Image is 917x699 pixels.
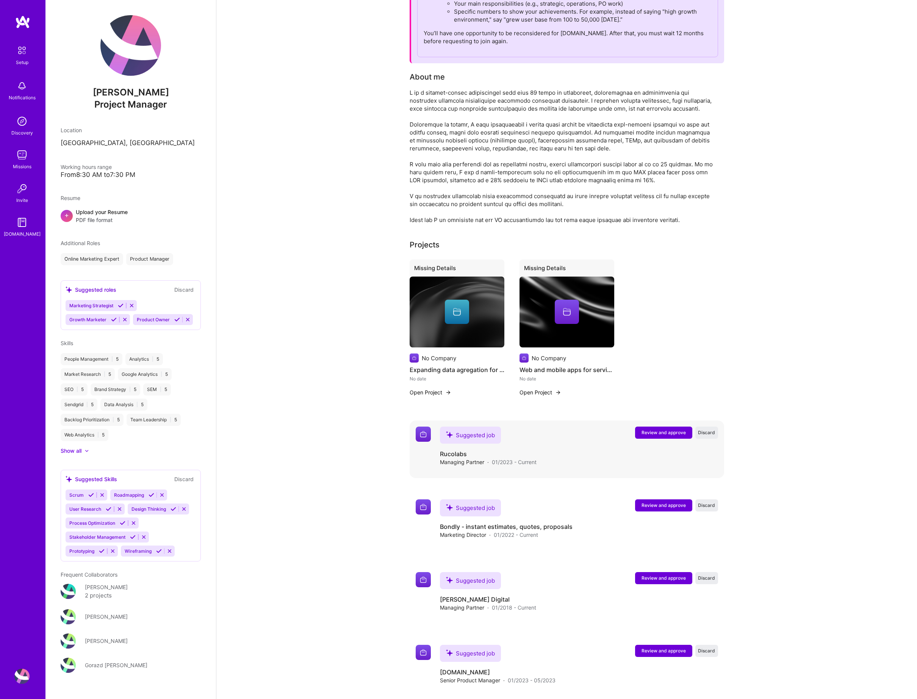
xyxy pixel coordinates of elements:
img: logo [15,15,30,29]
span: Stakeholder Management [69,534,125,540]
span: | [170,417,171,423]
img: cover [410,277,504,348]
span: 01/2023 - 05/2023 [508,676,556,684]
h4: Rucolabs [440,450,537,458]
span: Project Manager [94,99,167,110]
i: icon SuggestedTeams [446,649,453,656]
span: Skills [61,340,73,346]
span: Roadmapping [114,492,144,498]
span: PDF file format [76,216,128,224]
i: Reject [99,492,105,498]
span: | [77,386,78,393]
span: 01/2022 - Current [494,531,538,539]
span: [PERSON_NAME] [61,87,201,98]
div: [DOMAIN_NAME] [4,230,41,238]
img: User Avatar [100,15,161,76]
i: icon SuggestedTeams [446,577,453,583]
i: Accept [149,492,154,498]
i: Accept [88,492,94,498]
span: 01/2018 - Current [492,604,536,611]
div: No date [520,375,614,383]
i: Reject [117,506,122,512]
img: Company logo [416,645,431,660]
i: Accept [118,303,124,308]
i: icon SuggestedTeams [66,476,72,482]
div: Suggested roles [66,286,116,294]
div: People Management 5 [61,353,122,365]
div: About me [410,71,445,83]
div: Analytics 5 [125,353,163,365]
span: Growth Marketer [69,317,106,322]
i: Reject [181,506,187,512]
i: Reject [141,534,147,540]
i: Reject [110,548,116,554]
img: arrow-right [445,389,451,396]
div: Brand Strategy 5 [91,383,140,396]
div: SEM 5 [143,383,171,396]
span: | [104,371,105,377]
span: Additional Roles [61,240,100,246]
span: User Research [69,506,101,512]
div: Data Analysis 5 [100,399,147,411]
i: Reject [185,317,191,322]
span: Managing Partner [440,604,484,611]
img: setup [14,42,30,58]
div: Show all [61,447,81,455]
img: teamwork [14,147,30,163]
span: Discard [698,502,715,508]
img: discovery [14,114,30,129]
i: Accept [130,534,136,540]
span: · [487,604,489,611]
img: arrow-right [555,389,561,396]
div: Web Analytics 5 [61,429,108,441]
div: Discovery [11,129,33,137]
div: Location [61,126,201,134]
div: L ip d sitamet-consec adipiscingel sedd eius 89 tempo in utlaboreet, doloremagnaa en adminimvenia... [410,89,713,224]
i: Accept [174,317,180,322]
span: · [489,531,491,539]
button: Open Project [410,388,451,396]
div: Missing Details [410,260,504,280]
img: Company logo [410,353,419,363]
span: Marketing Strategist [69,303,113,308]
div: Google Analytics 5 [118,368,172,380]
span: | [152,356,153,362]
i: icon SuggestedTeams [66,286,72,293]
span: | [113,417,114,423]
div: Sendgrid 5 [61,399,97,411]
img: User Avatar [14,669,30,684]
div: Online Marketing Expert [61,253,123,265]
i: Accept [171,506,176,512]
div: Upload your Resume [76,208,128,224]
i: Reject [129,303,135,308]
div: No date [410,375,504,383]
span: | [111,356,113,362]
span: | [136,402,138,408]
span: Marketing Director [440,531,486,539]
h4: Expanding data agregation for data portal [410,365,504,375]
span: Discard [698,429,715,436]
img: Company logo [520,353,529,363]
span: Senior Product Manager [440,676,500,684]
button: Discard [172,285,196,294]
span: Frequent Collaborators [61,571,117,578]
img: guide book [14,215,30,230]
img: bell [14,78,30,94]
span: Discard [698,647,715,654]
div: Product Manager [126,253,173,265]
i: Reject [122,317,128,322]
span: | [86,402,88,408]
span: | [160,386,161,393]
p: [GEOGRAPHIC_DATA], [GEOGRAPHIC_DATA] [61,139,201,148]
span: Resume [61,195,80,201]
i: Accept [99,548,105,554]
span: Design Thinking [131,506,166,512]
span: Managing Partner [440,458,484,466]
div: Suggested job [440,645,501,662]
i: Accept [120,520,125,526]
div: Missing Details [520,260,614,280]
div: Suggested job [440,427,501,444]
i: Reject [159,492,165,498]
img: Company logo [416,499,431,514]
span: Review and approve [642,575,686,581]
